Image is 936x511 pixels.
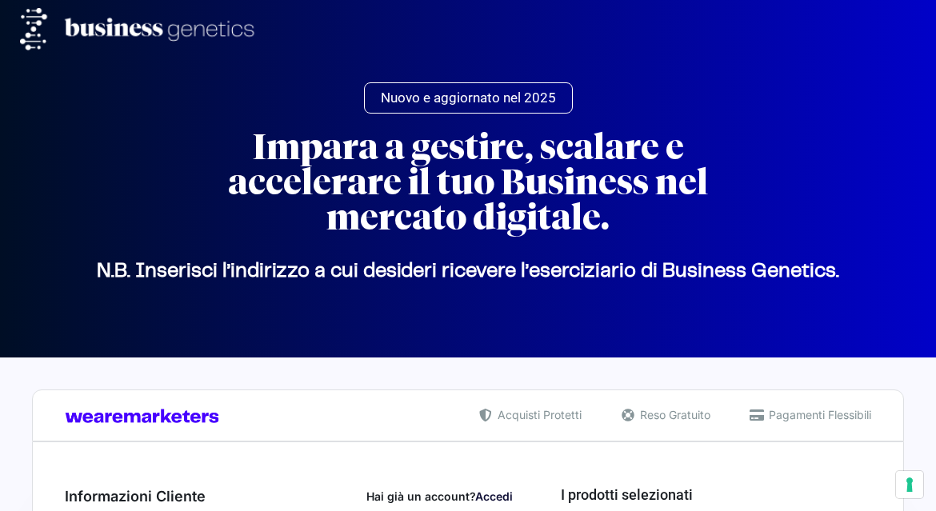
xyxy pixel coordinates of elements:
[364,82,573,114] a: Nuovo e aggiornato nel 2025
[636,406,710,423] span: Reso Gratuito
[180,130,756,235] h2: Impara a gestire, scalare e accelerare il tuo Business nel mercato digitale.
[20,271,916,272] p: N.B. Inserisci l’indirizzo a cui desideri ricevere l’eserciziario di Business Genetics.
[381,91,556,105] span: Nuovo e aggiornato nel 2025
[475,489,513,503] a: Accedi
[561,484,871,505] h3: I prodotti selezionati
[13,449,61,497] iframe: Customerly Messenger Launcher
[896,471,923,498] button: Le tue preferenze relative al consenso per le tecnologie di tracciamento
[366,488,513,505] div: Hai già un account?
[494,406,582,423] span: Acquisti Protetti
[765,406,871,423] span: Pagamenti Flessibili
[65,485,513,507] h3: Informazioni Cliente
